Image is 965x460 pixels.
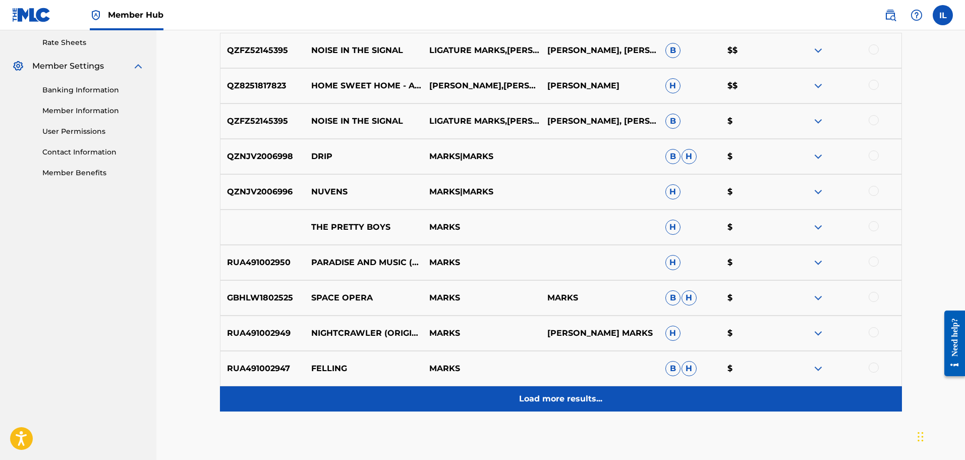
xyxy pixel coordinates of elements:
[665,149,680,164] span: B
[665,220,680,235] span: H
[220,257,305,269] p: RUA491002950
[305,44,423,57] p: NOISE IN THE SIGNAL
[812,115,824,127] img: expand
[108,9,163,21] span: Member Hub
[665,78,680,93] span: H
[423,292,541,304] p: MARKS
[220,186,305,198] p: QZNJV2006996
[721,292,783,304] p: $
[305,221,423,233] p: THE PRETTY BOYS
[220,80,305,92] p: QZ8251817823
[906,5,927,25] div: Help
[220,292,305,304] p: GBHLW1802525
[12,60,24,72] img: Member Settings
[423,150,541,163] p: MARKS|MARKS
[721,363,783,375] p: $
[423,363,541,375] p: MARKS
[884,9,896,21] img: search
[132,60,144,72] img: expand
[665,184,680,199] span: H
[812,186,824,198] img: expand
[519,393,602,405] p: Load more results...
[305,363,423,375] p: FELLING
[305,186,423,198] p: NUVENS
[220,115,305,127] p: QZFZ52145395
[880,5,900,25] a: Public Search
[42,168,144,178] a: Member Benefits
[305,150,423,163] p: DRIP
[918,422,924,452] div: Drag
[541,292,659,304] p: MARKS
[812,150,824,163] img: expand
[220,327,305,339] p: RUA491002949
[937,302,965,384] iframe: Resource Center
[721,150,783,163] p: $
[721,80,783,92] p: $$
[665,43,680,58] span: B
[423,80,541,92] p: [PERSON_NAME],[PERSON_NAME]
[305,257,423,269] p: PARADISE AND MUSIC (ORIGINAL MIX)
[812,80,824,92] img: expand
[665,255,680,270] span: H
[665,114,680,129] span: B
[42,85,144,95] a: Banking Information
[305,80,423,92] p: HOME SWEET HOME - ALBUM MIX
[721,327,783,339] p: $
[423,257,541,269] p: MARKS
[220,44,305,57] p: QZFZ52145395
[721,257,783,269] p: $
[682,149,697,164] span: H
[682,290,697,305] span: H
[42,106,144,116] a: Member Information
[721,221,783,233] p: $
[721,186,783,198] p: $
[665,361,680,376] span: B
[305,292,423,304] p: SPACE OPERA
[812,221,824,233] img: expand
[423,44,541,57] p: LIGATURE MARKS,[PERSON_NAME]
[32,60,104,72] span: Member Settings
[12,8,51,22] img: MLC Logo
[915,412,965,460] iframe: Chat Widget
[812,363,824,375] img: expand
[42,147,144,158] a: Contact Information
[812,292,824,304] img: expand
[665,290,680,305] span: B
[423,186,541,198] p: MARKS|MARKS
[933,5,953,25] div: User Menu
[305,327,423,339] p: NIGHTCRAWLER (ORIGINAL MIX)
[682,361,697,376] span: H
[721,44,783,57] p: $$
[423,327,541,339] p: MARKS
[423,221,541,233] p: MARKS
[721,115,783,127] p: $
[305,115,423,127] p: NOISE IN THE SIGNAL
[812,44,824,57] img: expand
[42,126,144,137] a: User Permissions
[220,150,305,163] p: QZNJV2006998
[90,9,102,21] img: Top Rightsholder
[423,115,541,127] p: LIGATURE MARKS,[PERSON_NAME]
[541,80,659,92] p: [PERSON_NAME]
[911,9,923,21] img: help
[812,257,824,269] img: expand
[220,363,305,375] p: RUA491002947
[541,327,659,339] p: [PERSON_NAME] MARKS
[541,115,659,127] p: [PERSON_NAME], [PERSON_NAME]
[665,326,680,341] span: H
[812,327,824,339] img: expand
[541,44,659,57] p: [PERSON_NAME], [PERSON_NAME]
[42,37,144,48] a: Rate Sheets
